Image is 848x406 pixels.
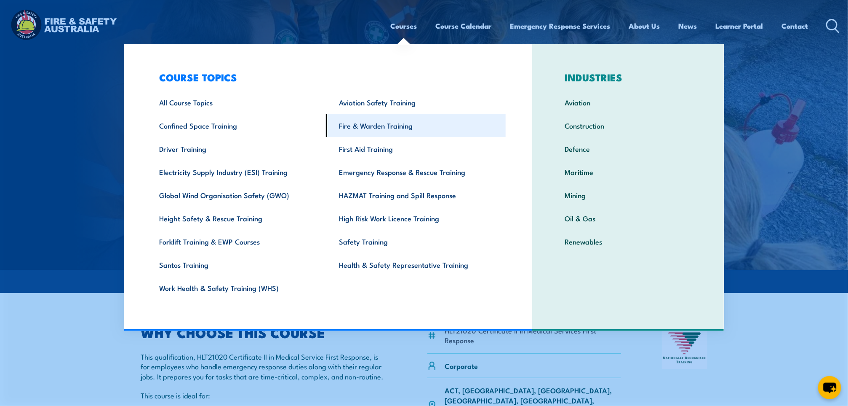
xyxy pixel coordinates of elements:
[141,390,387,400] p: This course is ideal for:
[147,71,506,83] h3: COURSE TOPICS
[326,91,506,114] a: Aviation Safety Training
[436,15,492,37] a: Course Calendar
[552,160,704,183] a: Maritime
[147,207,326,230] a: Height Safety & Rescue Training
[147,276,326,299] a: Work Health & Safety Training (WHS)
[326,253,506,276] a: Health & Safety Representative Training
[326,160,506,183] a: Emergency Response & Rescue Training
[147,114,326,137] a: Confined Space Training
[326,114,506,137] a: Fire & Warden Training
[326,183,506,207] a: HAZMAT Training and Spill Response
[326,230,506,253] a: Safety Training
[147,183,326,207] a: Global Wind Organisation Safety (GWO)
[326,207,506,230] a: High Risk Work Licence Training
[629,15,660,37] a: About Us
[552,114,704,137] a: Construction
[147,160,326,183] a: Electricity Supply Industry (ESI) Training
[147,230,326,253] a: Forklift Training & EWP Courses
[818,376,841,399] button: chat-button
[552,230,704,253] a: Renewables
[552,183,704,207] a: Mining
[662,326,707,369] img: Nationally Recognised Training logo.
[391,15,417,37] a: Courses
[716,15,763,37] a: Learner Portal
[326,137,506,160] a: First Aid Training
[445,361,478,371] p: Corporate
[510,15,611,37] a: Emergency Response Services
[782,15,808,37] a: Contact
[445,325,621,345] li: HLT21020 Certificate II in Medical Services First Response
[679,15,697,37] a: News
[552,207,704,230] a: Oil & Gas
[552,91,704,114] a: Aviation
[141,352,387,381] p: This qualification, HLT21020 Certificate II in Medical Service First Response, is for employees w...
[141,326,387,338] h2: WHY CHOOSE THIS COURSE
[147,91,326,114] a: All Course Topics
[147,137,326,160] a: Driver Training
[147,253,326,276] a: Santos Training
[552,137,704,160] a: Defence
[552,71,704,83] h3: INDUSTRIES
